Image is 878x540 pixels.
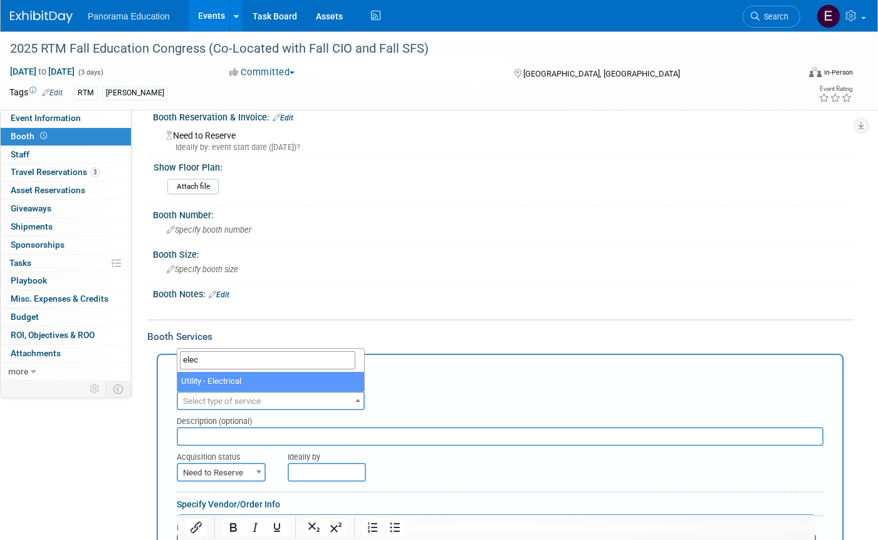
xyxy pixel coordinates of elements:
a: Staff [1,146,131,164]
li: Utility - Electrical [177,372,364,391]
div: Show Floor Plan: [154,158,847,174]
img: ExhibitDay [10,11,73,23]
a: Asset Reservations [1,182,131,199]
div: New Booth Service [177,368,823,388]
a: Misc. Expenses & Credits [1,290,131,308]
span: Select type of service [183,396,261,406]
a: more [1,363,131,381]
td: Toggle Event Tabs [106,381,132,397]
a: Travel Reservations3 [1,164,131,181]
button: Subscript [303,519,325,536]
span: Giveaways [11,203,51,213]
button: Bold [222,519,244,536]
span: 3 [90,167,100,177]
span: Search [760,12,788,21]
a: Attachments [1,345,131,363]
span: Asset Reservations [11,185,85,195]
div: Ideally by [288,446,768,463]
a: Sponsorships [1,236,131,254]
div: Booth Notes: [153,285,853,301]
body: Rich Text Area. Press ALT-0 for help. [7,5,630,17]
a: Event Information [1,110,131,127]
div: Event Rating [818,86,852,92]
div: Description (optional) [177,410,823,427]
span: ROI, Objectives & ROO [11,330,95,340]
span: Shipments [11,221,53,231]
td: Personalize Event Tab Strip [84,381,106,397]
div: 2025 RTM Fall Education Congress (Co-Located with Fall CIO and Fall SFS) [6,38,781,60]
button: Bullet list [384,519,405,536]
div: In-Person [823,68,853,77]
a: Search [743,6,800,28]
img: Format-Inperson.png [809,67,822,77]
span: [GEOGRAPHIC_DATA], [GEOGRAPHIC_DATA] [523,69,680,78]
a: Shipments [1,218,131,236]
button: Italic [244,519,266,536]
span: Specify booth size [167,265,238,274]
button: Superscript [325,519,347,536]
span: Travel Reservations [11,167,100,177]
a: Budget [1,309,131,326]
div: Booth Services [147,330,853,344]
button: Committed [225,66,300,79]
span: [DATE] [DATE] [9,66,75,77]
a: Playbook [1,272,131,290]
a: Edit [209,290,229,299]
td: Tags [9,86,63,100]
a: Booth [1,128,131,146]
a: Specify Vendor/Order Info [177,499,280,509]
input: Search... [180,351,355,369]
div: [PERSON_NAME] [102,87,168,100]
span: (3 days) [77,68,103,77]
button: Underline [266,519,288,536]
a: Giveaways [1,200,131,218]
span: Budget [11,312,39,322]
div: Acquisition status [177,446,269,463]
span: Tasks [9,258,31,268]
span: Need to Reserve [178,464,264,482]
span: to [36,66,48,77]
span: more [8,366,28,376]
div: Booth Reservation & Invoice: [153,108,853,124]
span: Playbook [11,275,47,285]
img: External Events Calendar [817,4,840,28]
button: Numbered list [362,519,384,536]
span: Attachments [11,348,61,358]
a: Tasks [1,255,131,272]
span: Event Information [11,113,81,123]
span: Sponsorships [11,240,65,250]
span: Booth [11,131,50,141]
span: Booth not reserved yet [38,131,50,140]
a: Edit [273,114,293,122]
span: Panorama Education [88,11,170,21]
div: Reservation Notes/Details: [177,521,816,534]
span: Staff [11,149,29,159]
div: Event Format [728,65,853,84]
button: Insert/edit link [186,519,207,536]
div: Booth Number: [153,206,853,221]
span: Misc. Expenses & Credits [11,294,108,304]
span: Specify booth number [167,225,251,235]
a: ROI, Objectives & ROO [1,327,131,344]
span: Need to Reserve [177,463,266,482]
div: RTM [74,87,98,100]
div: Booth Size: [153,245,853,261]
div: Ideally by: event start date ([DATE])? [166,142,844,153]
a: Edit [42,88,63,97]
div: Need to Reserve [162,126,844,153]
